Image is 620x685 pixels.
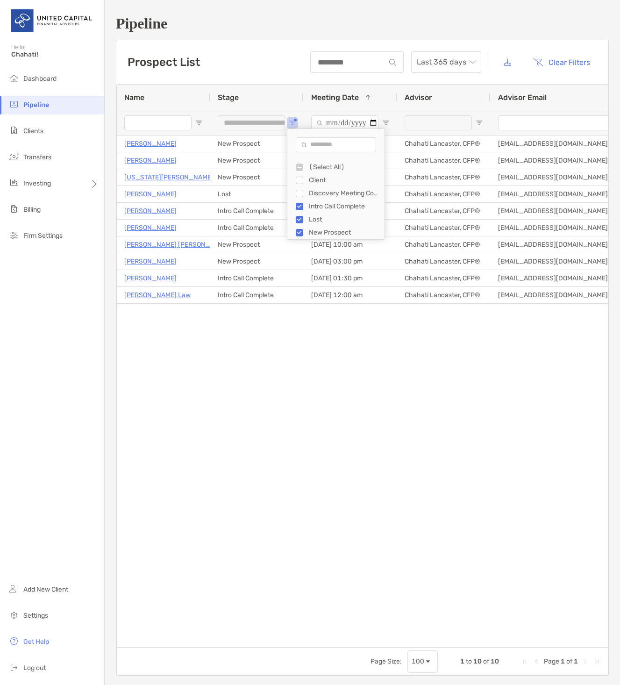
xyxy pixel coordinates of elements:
div: Page Size: [371,657,402,665]
span: Dashboard [23,75,57,83]
img: transfers icon [8,151,20,162]
a: [PERSON_NAME] [124,222,177,234]
img: get-help icon [8,635,20,647]
span: Chahati! [11,50,99,58]
img: dashboard icon [8,72,20,84]
img: add_new_client icon [8,583,20,594]
span: Advisor Email [498,93,547,102]
div: Intro Call Complete [210,287,304,303]
span: 10 [473,657,482,665]
a: [PERSON_NAME] [PERSON_NAME] [124,239,230,250]
a: [US_STATE][PERSON_NAME] [124,171,214,183]
button: Open Filter Menu [476,119,483,127]
div: Discovery Meeting Complete [309,189,379,197]
div: Lost [309,215,379,223]
div: Chahati Lancaster, CFP® [397,136,491,152]
img: input icon [389,59,396,66]
span: Firm Settings [23,232,63,240]
img: clients icon [8,125,20,136]
span: Meeting Date [311,93,359,102]
img: logout icon [8,662,20,673]
div: Chahati Lancaster, CFP® [397,152,491,169]
div: 100 [412,657,424,665]
button: Open Filter Menu [195,119,203,127]
span: 1 [460,657,464,665]
div: [DATE] 10:00 am [304,236,397,253]
span: Advisor [405,93,432,102]
span: Log out [23,664,46,672]
span: Investing [23,179,51,187]
span: 1 [574,657,578,665]
div: [DATE] 03:00 pm [304,253,397,270]
span: Page [544,657,559,665]
img: investing icon [8,177,20,188]
div: Filter List [287,161,385,252]
div: Previous Page [533,658,540,665]
h3: Prospect List [128,56,200,69]
span: Stage [218,93,239,102]
div: Chahati Lancaster, CFP® [397,186,491,202]
span: to [466,657,472,665]
a: [PERSON_NAME] [124,205,177,217]
span: of [483,657,489,665]
img: settings icon [8,609,20,621]
div: Intro Call Complete [210,220,304,236]
div: Intro Call Complete [210,203,304,219]
span: Settings [23,612,48,620]
div: Chahati Lancaster, CFP® [397,236,491,253]
a: [PERSON_NAME] [124,256,177,267]
div: Chahati Lancaster, CFP® [397,287,491,303]
img: firm-settings icon [8,229,20,241]
span: Last 365 days [417,52,476,72]
img: pipeline icon [8,99,20,110]
button: Open Filter Menu [289,119,296,127]
div: New Prospect [309,228,379,236]
a: [PERSON_NAME] [124,188,177,200]
div: Intro Call Complete [309,202,379,210]
div: New Prospect [210,136,304,152]
div: Next Page [582,658,589,665]
button: Open Filter Menu [382,119,390,127]
div: Intro Call Complete [210,270,304,286]
div: Chahati Lancaster, CFP® [397,203,491,219]
a: [PERSON_NAME] Law [124,289,191,301]
a: [PERSON_NAME] [124,272,177,284]
button: Clear Filters [526,52,597,72]
div: First Page [521,658,529,665]
div: (Select All) [309,163,379,171]
div: Column Filter [287,128,385,240]
a: [PERSON_NAME] [124,155,177,166]
input: Meeting Date Filter Input [311,115,378,130]
div: Last Page [593,658,600,665]
span: Name [124,93,144,102]
img: United Capital Logo [11,4,93,37]
h1: Pipeline [116,15,609,32]
div: New Prospect [210,253,304,270]
span: of [566,657,572,665]
div: Client [309,176,379,184]
div: [DATE] 12:00 am [304,287,397,303]
input: Name Filter Input [124,115,192,130]
div: [DATE] 01:30 pm [304,270,397,286]
div: Page Size [407,650,438,673]
span: Billing [23,206,41,214]
a: [PERSON_NAME] [124,138,177,150]
span: 10 [491,657,499,665]
div: Chahati Lancaster, CFP® [397,220,491,236]
div: Chahati Lancaster, CFP® [397,169,491,186]
span: 1 [561,657,565,665]
div: Chahati Lancaster, CFP® [397,253,491,270]
span: Transfers [23,153,51,161]
div: Chahati Lancaster, CFP® [397,270,491,286]
div: New Prospect [210,236,304,253]
input: Search filter values [296,137,376,152]
img: billing icon [8,203,20,214]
